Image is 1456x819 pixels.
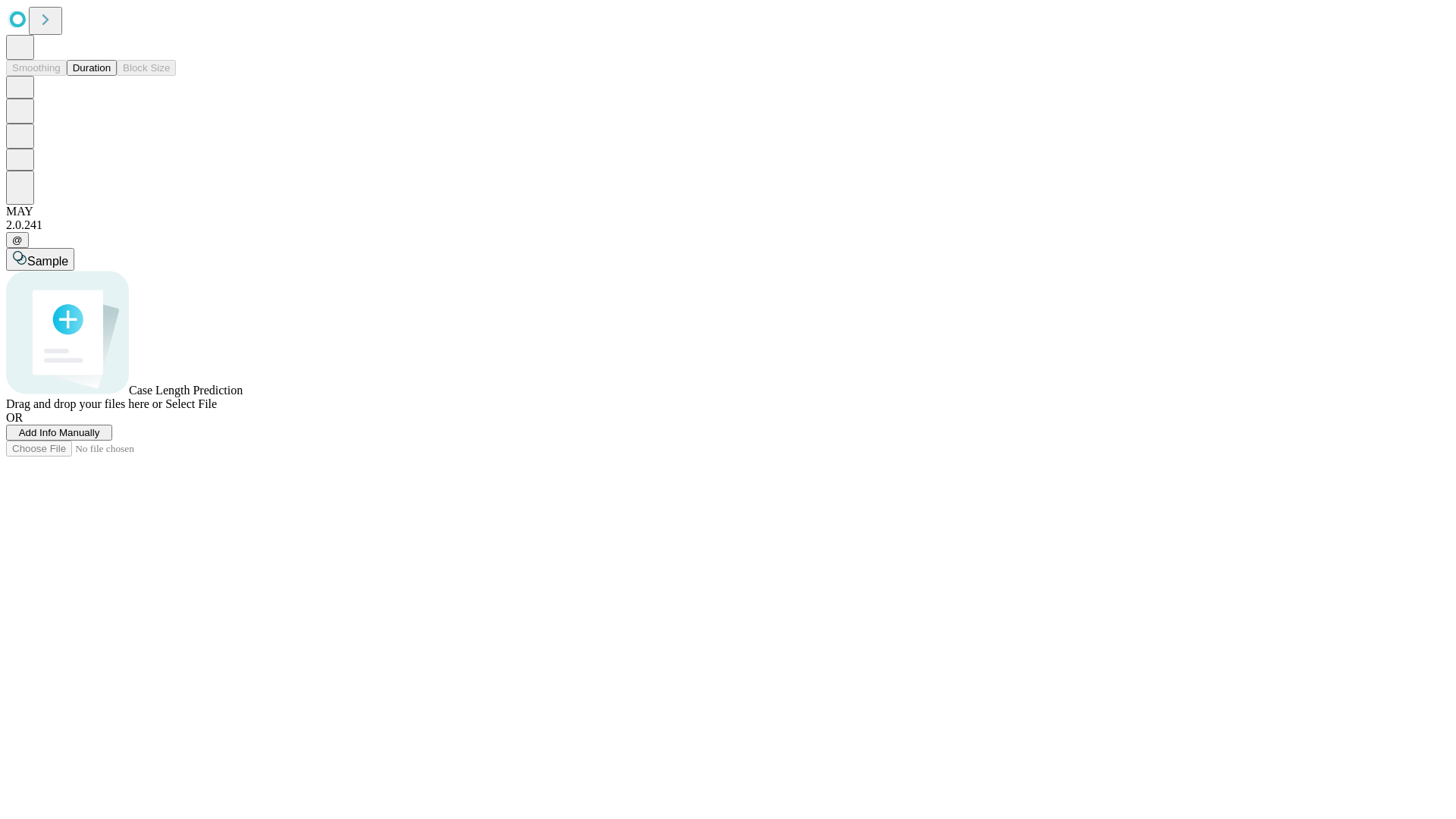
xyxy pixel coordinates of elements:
[6,248,74,271] button: Sample
[6,218,1450,232] div: 2.0.241
[6,425,112,441] button: Add Info Manually
[6,232,29,248] button: @
[129,384,243,397] span: Case Length Prediction
[6,60,67,76] button: Smoothing
[165,397,217,410] span: Select File
[117,60,176,76] button: Block Size
[6,397,162,410] span: Drag and drop your files here or
[6,205,1450,218] div: MAY
[67,60,117,76] button: Duration
[27,255,68,268] span: Sample
[19,427,100,438] span: Add Info Manually
[6,411,23,424] span: OR
[12,234,23,246] span: @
